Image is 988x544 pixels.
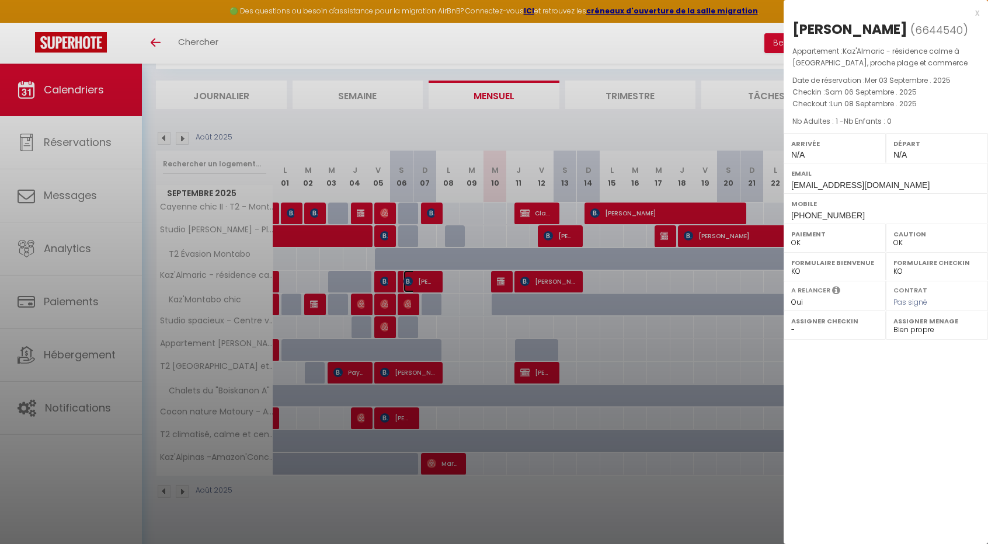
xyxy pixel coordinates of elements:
[791,150,805,159] span: N/A
[791,211,865,220] span: [PHONE_NUMBER]
[893,297,927,307] span: Pas signé
[784,6,979,20] div: x
[792,75,979,86] p: Date de réservation :
[893,315,980,327] label: Assigner Menage
[791,180,930,190] span: [EMAIL_ADDRESS][DOMAIN_NAME]
[792,46,968,68] span: Kaz'Almaric - résidence calme à [GEOGRAPHIC_DATA], proche plage et commerce
[792,20,907,39] div: [PERSON_NAME]
[893,285,927,293] label: Contrat
[832,285,840,298] i: Sélectionner OUI si vous souhaiter envoyer les séquences de messages post-checkout
[791,285,830,295] label: A relancer
[825,87,917,97] span: Sam 06 Septembre . 2025
[9,5,44,40] button: Ouvrir le widget de chat LiveChat
[791,168,980,179] label: Email
[791,315,878,327] label: Assigner Checkin
[792,116,892,126] span: Nb Adultes : 1 -
[893,150,907,159] span: N/A
[791,198,980,210] label: Mobile
[844,116,892,126] span: Nb Enfants : 0
[910,22,968,38] span: ( )
[791,257,878,268] label: Formulaire Bienvenue
[791,228,878,240] label: Paiement
[792,86,979,98] p: Checkin :
[893,228,980,240] label: Caution
[792,46,979,69] p: Appartement :
[792,98,979,110] p: Checkout :
[915,23,963,37] span: 6644540
[865,75,951,85] span: Mer 03 Septembre . 2025
[893,138,980,149] label: Départ
[830,99,917,109] span: Lun 08 Septembre . 2025
[791,138,878,149] label: Arrivée
[893,257,980,268] label: Formulaire Checkin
